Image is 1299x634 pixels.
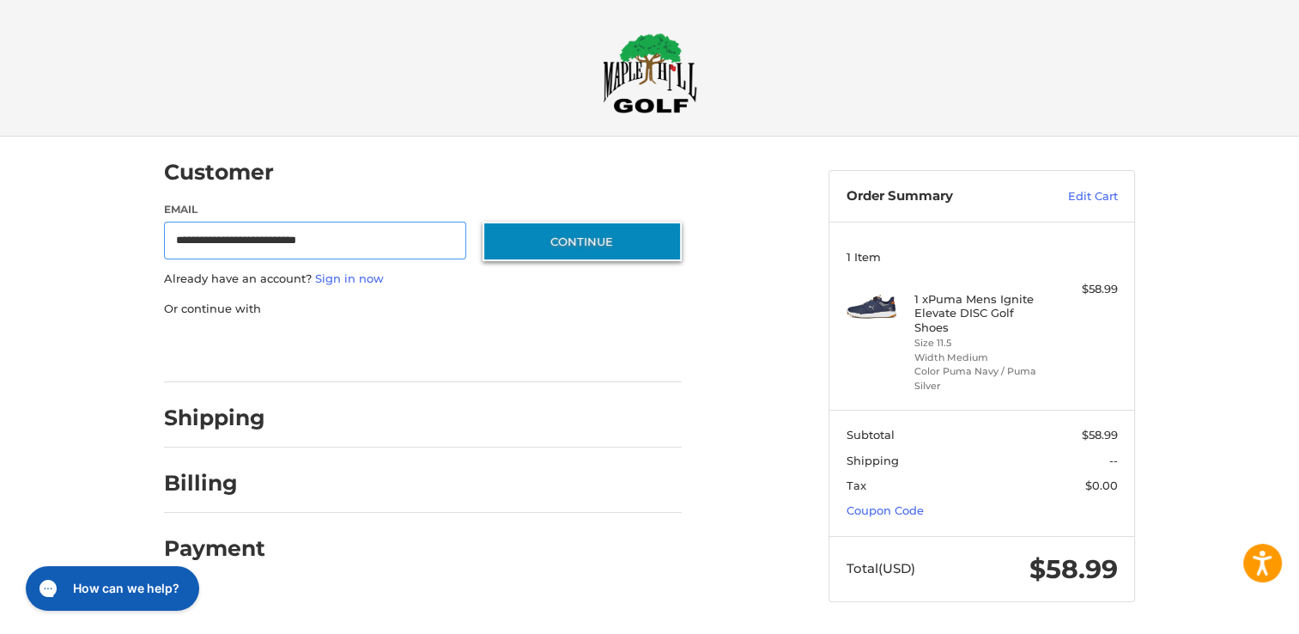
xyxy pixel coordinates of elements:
iframe: Google Customer Reviews [1157,588,1299,634]
a: Coupon Code [847,503,924,517]
h2: Payment [164,535,265,562]
span: $58.99 [1082,428,1118,442]
h2: Shipping [164,405,265,431]
span: $58.99 [1029,553,1118,585]
iframe: PayPal-paylater [304,334,433,365]
li: Size 11.5 [914,336,1046,351]
img: Maple Hill Golf [603,33,697,113]
h4: 1 x Puma Mens Ignite Elevate DISC Golf Shoes [914,292,1046,334]
button: Continue [483,222,682,261]
h3: 1 Item [847,250,1118,264]
li: Width Medium [914,351,1046,365]
iframe: PayPal-venmo [450,334,579,365]
p: Or continue with [164,301,682,318]
a: Sign in now [315,271,384,285]
span: Tax [847,479,866,492]
h2: Billing [164,470,264,497]
span: -- [1109,454,1118,467]
label: Email [164,202,466,217]
p: Already have an account? [164,271,682,288]
div: $58.99 [1050,281,1118,298]
h3: Order Summary [847,188,1031,205]
li: Color Puma Navy / Puma Silver [914,364,1046,393]
span: Subtotal [847,428,895,442]
iframe: PayPal-paypal [159,334,288,365]
span: Shipping [847,454,899,467]
span: Total (USD) [847,560,915,576]
iframe: Gorgias live chat messenger [17,560,203,617]
h2: Customer [164,159,274,186]
a: Edit Cart [1031,188,1118,205]
span: $0.00 [1085,479,1118,492]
